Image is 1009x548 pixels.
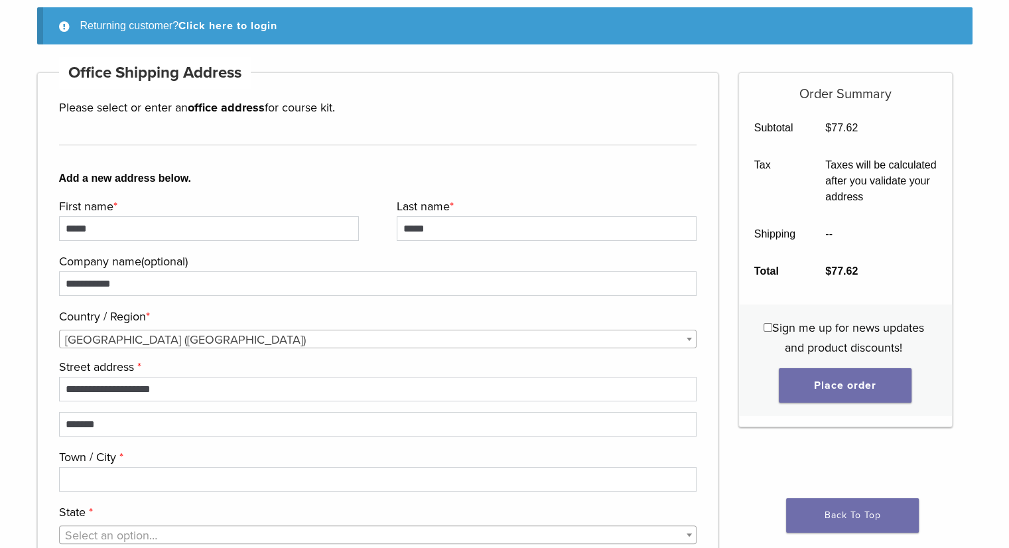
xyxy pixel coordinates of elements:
[59,98,697,117] p: Please select or enter an for course kit.
[59,525,697,544] span: State
[811,147,952,216] td: Taxes will be calculated after you validate your address
[59,357,694,377] label: Street address
[59,307,694,326] label: Country / Region
[59,171,697,186] b: Add a new address below.
[59,330,697,348] span: Country / Region
[825,265,831,277] span: $
[739,253,811,290] th: Total
[825,122,858,133] bdi: 77.62
[65,528,157,543] span: Select an option…
[739,73,952,102] h5: Order Summary
[59,57,251,89] h4: Office Shipping Address
[779,368,911,403] button: Place order
[825,122,831,133] span: $
[739,109,811,147] th: Subtotal
[178,19,277,33] a: Click here to login
[739,147,811,216] th: Tax
[825,228,833,240] span: --
[59,251,694,271] label: Company name
[764,323,772,332] input: Sign me up for news updates and product discounts!
[37,7,973,44] div: Returning customer?
[786,498,919,533] a: Back To Top
[825,265,858,277] bdi: 77.62
[60,330,697,349] span: United States (US)
[739,216,811,253] th: Shipping
[59,502,694,522] label: State
[59,447,694,467] label: Town / City
[772,320,924,355] span: Sign me up for news updates and product discounts!
[59,196,356,216] label: First name
[188,100,265,115] strong: office address
[141,254,188,269] span: (optional)
[397,196,693,216] label: Last name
